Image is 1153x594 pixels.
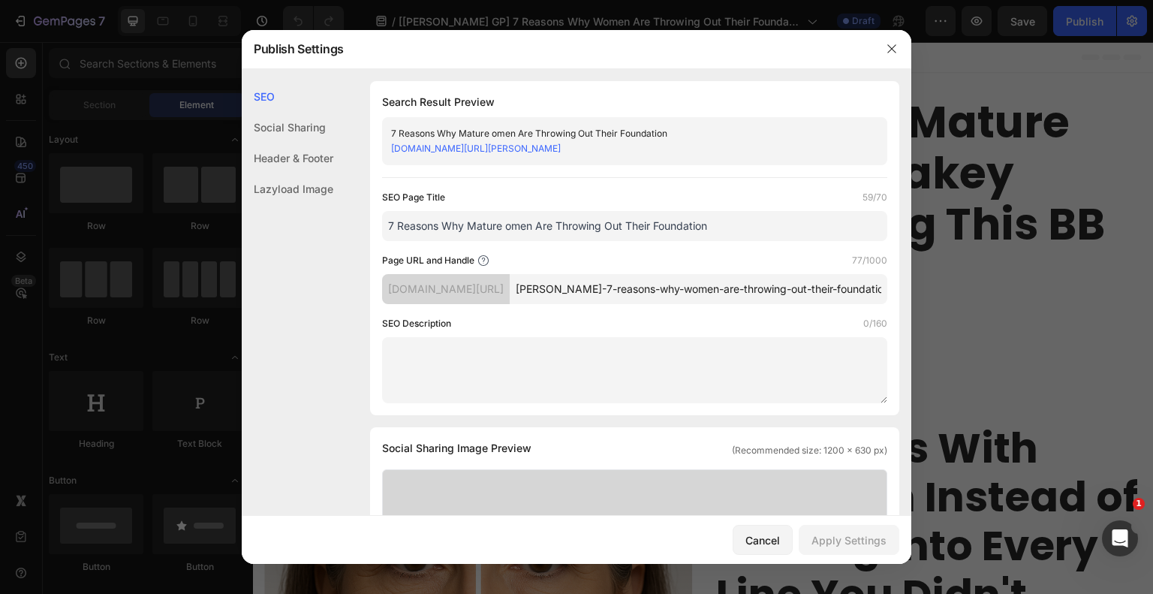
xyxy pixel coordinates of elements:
[863,316,887,331] label: 0/160
[391,126,853,141] div: 7 Reasons Why Mature omen Are Throwing Out Their Foundation
[242,29,872,68] div: Publish Settings
[1133,498,1145,510] span: 1
[391,143,561,154] a: [DOMAIN_NAME][URL][PERSON_NAME]
[733,525,793,555] button: Cancel
[242,81,333,112] div: SEO
[382,190,445,205] label: SEO Page Title
[382,93,887,111] h1: Search Result Preview
[23,53,878,261] h2: 7 Reasons Why Over 46,000 Mature Women Threw Away Their Cakey Foundation After Discovering This B...
[242,143,333,173] div: Header & Footer
[382,439,531,457] span: Social Sharing Image Preview
[92,314,220,333] p: Last Updated [DATE]
[92,280,220,300] p: By [PERSON_NAME]
[862,190,887,205] label: 59/70
[242,112,333,143] div: Social Sharing
[745,532,780,548] div: Cancel
[1102,520,1138,556] iframe: Intercom live chat
[799,525,899,555] button: Apply Settings
[23,281,75,333] img: Alt image
[382,274,510,304] div: [DOMAIN_NAME][URL]
[242,173,333,204] div: Lazyload Image
[852,253,887,268] label: 77/1000
[811,532,887,548] div: Apply Settings
[382,211,887,241] input: Title
[382,253,474,268] label: Page URL and Handle
[510,274,887,304] input: Handle
[382,316,451,331] label: SEO Description
[732,444,887,457] span: (Recommended size: 1200 x 630 px)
